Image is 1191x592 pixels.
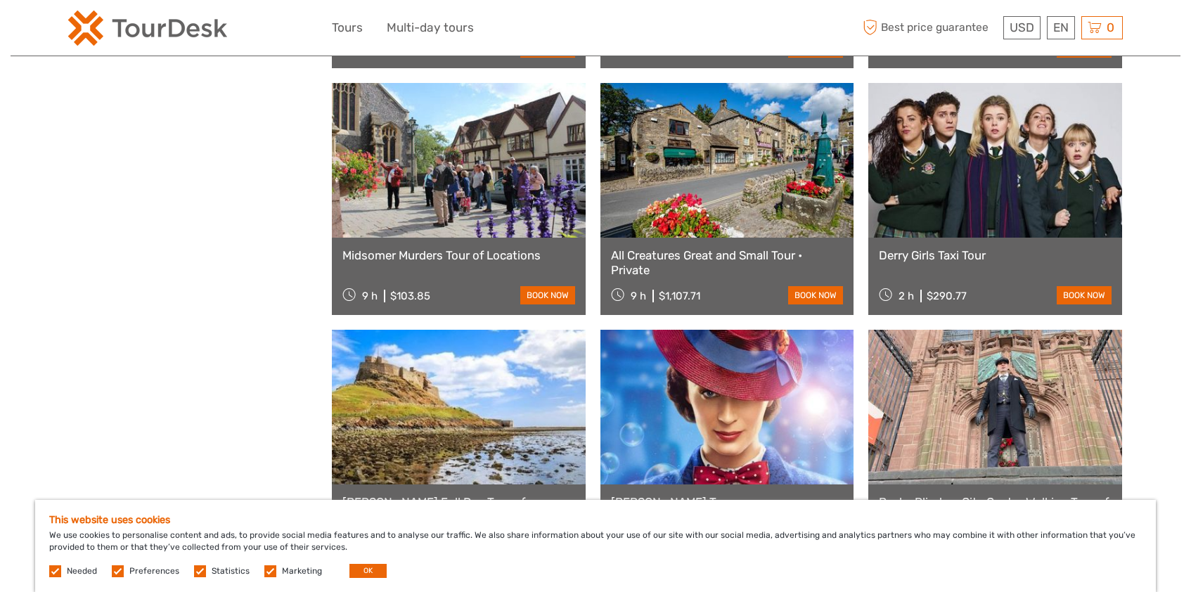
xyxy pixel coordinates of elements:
[1105,20,1116,34] span: 0
[1057,286,1112,304] a: book now
[631,290,646,302] span: 9 h
[362,290,378,302] span: 9 h
[68,11,227,46] img: 2254-3441b4b5-4e5f-4d00-b396-31f1d84a6ebf_logo_small.png
[1047,16,1075,39] div: EN
[611,248,844,277] a: All Creatures Great and Small Tour • Private
[162,22,179,39] button: Open LiveChat chat widget
[342,248,575,262] a: Midsomer Murders Tour of Locations
[1010,20,1034,34] span: USD
[35,500,1156,592] div: We use cookies to personalise content and ads, to provide social media features and to analyse ou...
[212,565,250,577] label: Statistics
[67,565,97,577] label: Needed
[879,495,1112,524] a: Peaky Blinders City Centre Walking Tour of [GEOGRAPHIC_DATA] with FREE Sightseeing Bus Pass [OFFI...
[611,495,844,509] a: [PERSON_NAME] Tour
[342,495,575,524] a: [PERSON_NAME] Full Day Tour of Northumberland Locations • Gift Voucher
[282,565,322,577] label: Marketing
[859,16,1000,39] span: Best price guarantee
[879,248,1112,262] a: Derry Girls Taxi Tour
[520,286,575,304] a: book now
[129,565,179,577] label: Preferences
[390,290,430,302] div: $103.85
[349,564,387,578] button: OK
[927,290,967,302] div: $290.77
[332,18,363,38] a: Tours
[659,290,700,302] div: $1,107.71
[899,290,914,302] span: 2 h
[387,18,474,38] a: Multi-day tours
[788,286,843,304] a: book now
[20,25,159,36] p: We're away right now. Please check back later!
[49,514,1142,526] h5: This website uses cookies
